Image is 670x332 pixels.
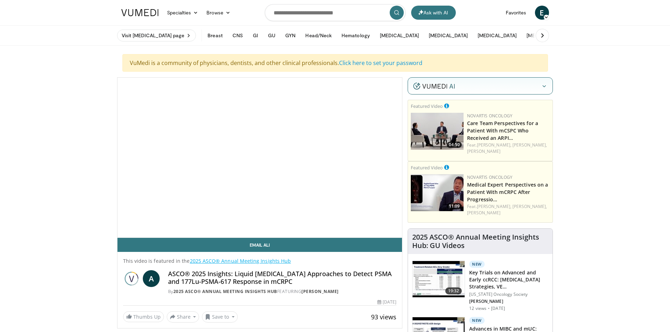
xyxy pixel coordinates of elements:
p: This video is featured in the [123,258,397,265]
button: [MEDICAL_DATA] [522,28,570,43]
p: [DATE] [491,306,505,311]
button: [MEDICAL_DATA] [425,28,472,43]
button: Head/Neck [301,28,336,43]
a: A [143,270,160,287]
img: 43840105-17d8-4ab1-87e9-9e55afdd9bd6.150x105_q85_crop-smart_upscale.jpg [413,261,465,298]
a: Thumbs Up [123,311,164,322]
button: [MEDICAL_DATA] [376,28,423,43]
button: Hematology [337,28,374,43]
img: 2025 ASCO® Annual Meeting Insights Hub [123,270,140,287]
button: Breast [203,28,226,43]
small: Featured Video [411,103,443,109]
a: 19:32 New Key Trials on Advanced and Early ccRCC: [MEDICAL_DATA] Strategies, VE… [US_STATE] Oncol... [412,261,548,311]
span: 19:32 [445,287,462,294]
p: 12 views [469,306,486,311]
h4: 2025 ASCO® Annual Meeting Insights Hub: GU Videos [412,233,548,250]
a: Email Ali [117,238,402,252]
a: Visit [MEDICAL_DATA] page [117,30,196,41]
p: New [469,317,485,324]
button: GI [249,28,262,43]
button: CNS [228,28,247,43]
a: 2025 ASCO® Annual Meeting Insights Hub [190,258,291,264]
input: Search topics, interventions [265,4,406,21]
img: VuMedi Logo [121,9,159,16]
div: · [488,306,490,311]
span: 11:09 [447,203,462,209]
a: 04:50 [411,113,464,150]
a: E [535,6,549,20]
img: vumedi-ai-logo.v2.svg [413,83,455,90]
h4: ASCO® 2025 Insights: Liquid [MEDICAL_DATA] Approaches to Detect PSMA and 177Lu-PSMA-617 Response ... [168,270,397,285]
span: 04:50 [447,142,462,148]
a: Care Team Perspectives for a Patient With mCSPC Who Received an ARPI… [467,120,538,141]
a: [PERSON_NAME], [477,142,511,148]
a: 2025 ASCO® Annual Meeting Insights Hub [173,288,277,294]
p: [PERSON_NAME] [469,299,548,304]
button: Save to [202,311,238,323]
span: 93 views [371,313,396,321]
button: GYN [281,28,300,43]
a: [PERSON_NAME], [512,142,547,148]
button: Share [167,311,199,323]
h3: Key Trials on Advanced and Early ccRCC: [MEDICAL_DATA] Strategies, VE… [469,269,548,290]
a: Click here to set your password [339,59,422,67]
a: [PERSON_NAME], [512,203,547,209]
div: Feat. [467,142,550,155]
a: [PERSON_NAME] [467,148,500,154]
a: [PERSON_NAME] [467,210,500,216]
div: VuMedi is a community of physicians, dentists, and other clinical professionals. [122,54,548,72]
div: [DATE] [377,299,396,305]
img: cad44f18-58c5-46ed-9b0e-fe9214b03651.jpg.150x105_q85_crop-smart_upscale.jpg [411,113,464,150]
a: Favorites [502,6,531,20]
p: New [469,261,485,268]
a: 11:09 [411,174,464,211]
div: By FEATURING [168,288,397,295]
a: [PERSON_NAME] [301,288,339,294]
small: Featured Video [411,164,443,171]
a: Medical Expert Perspectives on a Patient With mCRPC After Progressio… [467,181,548,203]
a: Browse [202,6,235,20]
button: Ask with AI [411,6,456,20]
img: 918109e9-db38-4028-9578-5f15f4cfacf3.jpg.150x105_q85_crop-smart_upscale.jpg [411,174,464,211]
button: GU [264,28,280,43]
a: Novartis Oncology [467,174,512,180]
button: [MEDICAL_DATA] [473,28,521,43]
a: Novartis Oncology [467,113,512,119]
a: Specialties [163,6,203,20]
p: [US_STATE] Oncology Society [469,292,548,297]
div: Feat. [467,203,550,216]
a: [PERSON_NAME], [477,203,511,209]
video-js: Video Player [117,78,402,238]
